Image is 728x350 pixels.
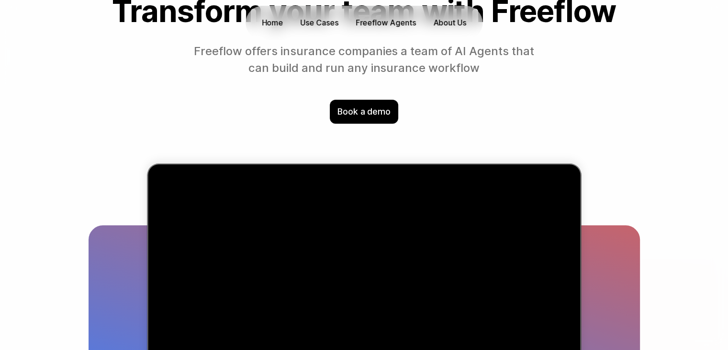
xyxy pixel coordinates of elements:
[262,17,283,28] p: Home
[296,15,343,30] button: Use Cases
[351,15,421,30] a: Freeflow Agents
[190,43,538,77] p: Freeflow offers insurance companies a team of AI Agents that can build and run any insurance work...
[356,17,416,28] p: Freeflow Agents
[428,15,471,30] a: About Us
[330,100,398,124] div: Book a demo
[337,105,391,118] p: Book a demo
[433,17,466,28] p: About Us
[301,17,338,28] p: Use Cases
